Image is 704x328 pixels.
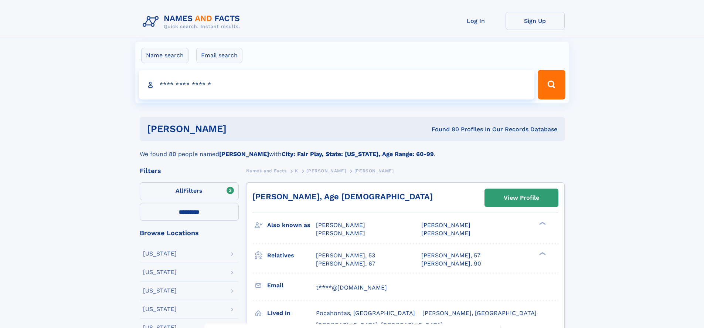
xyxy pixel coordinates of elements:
label: Filters [140,182,239,200]
span: K [295,168,298,173]
span: [PERSON_NAME] [306,168,346,173]
div: ❯ [537,251,546,256]
span: [PERSON_NAME] [354,168,394,173]
a: [PERSON_NAME], Age [DEMOGRAPHIC_DATA] [252,192,433,201]
h3: Lived in [267,307,316,319]
h1: [PERSON_NAME] [147,124,329,133]
div: [US_STATE] [143,306,177,312]
h3: Relatives [267,249,316,262]
h3: Also known as [267,219,316,231]
a: [PERSON_NAME], 67 [316,260,375,268]
a: Sign Up [506,12,565,30]
a: K [295,166,298,175]
span: [PERSON_NAME] [316,222,365,229]
h3: Email [267,279,316,292]
div: We found 80 people named with . [140,141,565,159]
a: Names and Facts [246,166,287,175]
a: [PERSON_NAME], 53 [316,251,375,260]
a: [PERSON_NAME], 90 [421,260,481,268]
div: [US_STATE] [143,251,177,257]
span: All [176,187,183,194]
span: [PERSON_NAME] [421,230,470,237]
b: [PERSON_NAME] [219,151,269,158]
span: [PERSON_NAME] [316,230,365,237]
a: [PERSON_NAME] [306,166,346,175]
div: Found 80 Profiles In Our Records Database [329,125,557,133]
label: Name search [141,48,188,63]
span: Pocahontas, [GEOGRAPHIC_DATA] [316,310,415,317]
img: Logo Names and Facts [140,12,246,32]
div: View Profile [504,189,539,206]
div: ❯ [537,221,546,226]
span: [PERSON_NAME], [GEOGRAPHIC_DATA] [422,310,537,317]
div: Filters [140,168,239,174]
label: Email search [196,48,242,63]
a: [PERSON_NAME], 57 [421,251,480,260]
div: Browse Locations [140,230,239,236]
div: [US_STATE] [143,288,177,294]
input: search input [139,70,535,99]
div: [US_STATE] [143,269,177,275]
a: View Profile [485,189,558,207]
button: Search Button [538,70,565,99]
span: [PERSON_NAME] [421,222,470,229]
a: Log In [446,12,506,30]
b: City: Fair Play, State: [US_STATE], Age Range: 60-99 [282,151,434,158]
